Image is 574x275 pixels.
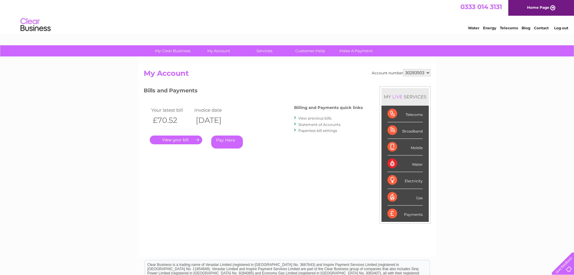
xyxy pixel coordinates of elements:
[240,45,289,56] a: Services
[144,69,431,81] h2: My Account
[387,172,423,189] div: Electricity
[381,88,429,105] div: MY SERVICES
[387,189,423,206] div: Gas
[483,26,496,30] a: Energy
[387,155,423,172] div: Water
[148,45,198,56] a: My Clear Business
[150,106,193,114] td: Your latest bill
[193,114,236,126] th: [DATE]
[298,128,337,133] a: Paperless bill settings
[294,105,363,110] h4: Billing and Payments quick links
[193,106,236,114] td: Invoice date
[20,16,51,34] img: logo.png
[298,116,331,120] a: View previous bills
[468,26,479,30] a: Water
[150,136,202,144] a: .
[194,45,243,56] a: My Account
[387,106,423,122] div: Telecoms
[387,206,423,222] div: Payments
[145,3,430,29] div: Clear Business is a trading name of Verastar Limited (registered in [GEOGRAPHIC_DATA] No. 3667643...
[372,69,431,76] div: Account number
[144,86,363,97] h3: Bills and Payments
[500,26,518,30] a: Telecoms
[460,3,502,11] a: 0333 014 3131
[391,94,404,100] div: LIVE
[285,45,335,56] a: Customer Help
[534,26,549,30] a: Contact
[387,139,423,155] div: Mobile
[150,114,193,126] th: £70.52
[554,26,568,30] a: Log out
[211,136,243,149] a: Pay Here
[298,122,340,127] a: Statement of Accounts
[522,26,530,30] a: Blog
[331,45,381,56] a: Make A Payment
[387,122,423,139] div: Broadband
